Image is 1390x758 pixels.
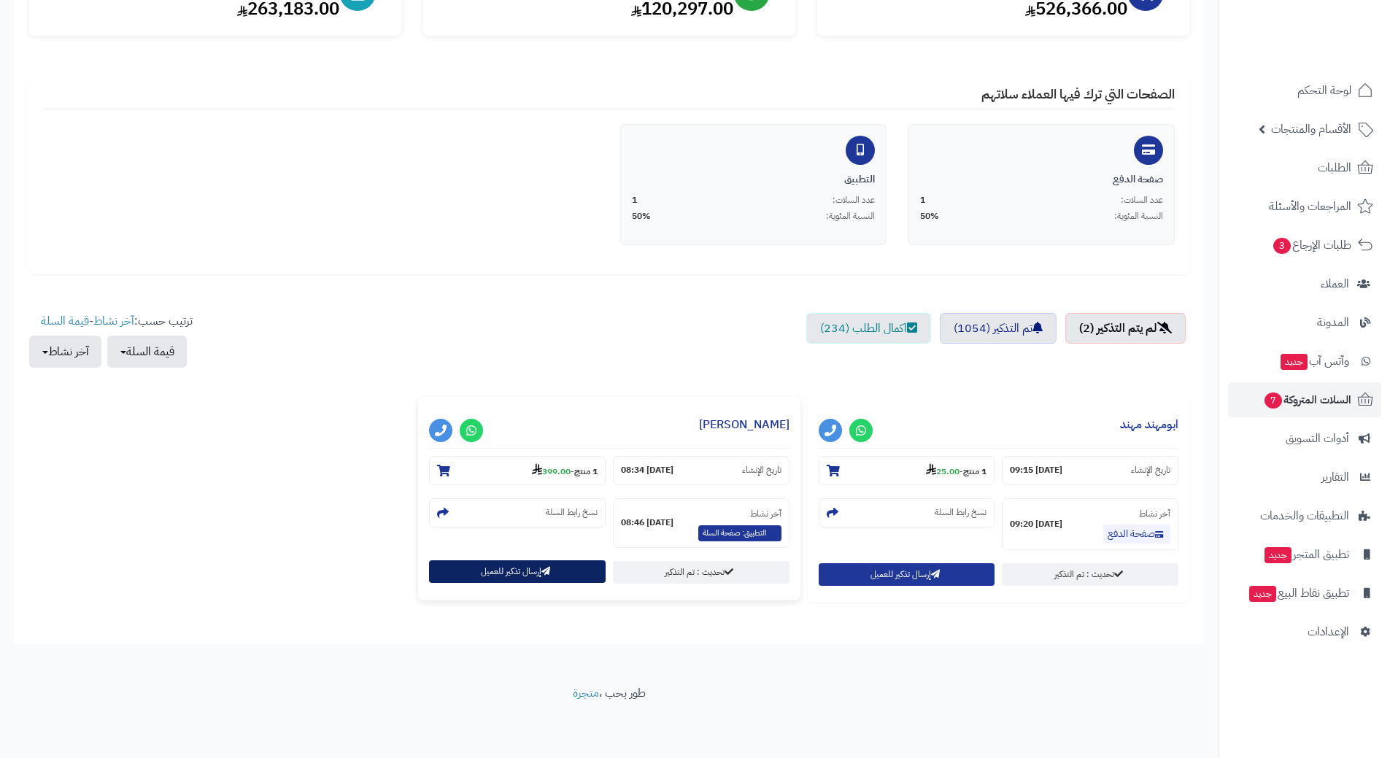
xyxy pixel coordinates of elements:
[429,498,606,527] section: نسخ رابط السلة
[833,194,875,206] span: عدد السلات:
[1002,563,1178,586] a: تحديث : تم التذكير
[963,465,986,478] strong: 1 منتج
[1279,351,1349,371] span: وآتس آب
[1228,266,1381,301] a: العملاء
[1010,518,1062,530] strong: [DATE] 09:20
[573,684,599,702] a: متجرة
[29,336,101,368] button: آخر نشاط
[107,336,187,368] button: قيمة السلة
[532,465,571,478] strong: 399.00
[1260,506,1349,526] span: التطبيقات والخدمات
[1228,614,1381,649] a: الإعدادات
[1249,586,1276,602] span: جديد
[1317,312,1349,333] span: المدونة
[1228,498,1381,533] a: التطبيقات والخدمات
[920,194,925,206] span: 1
[1228,382,1381,417] a: السلات المتروكة7
[1264,392,1282,409] span: 7
[1103,525,1170,544] a: صفحة الدفع
[1321,274,1349,294] span: العملاء
[1281,354,1308,370] span: جديد
[44,87,1175,109] h4: الصفحات التي ترك فيها العملاء سلاتهم
[806,313,931,344] a: اكمال الطلب (234)
[621,464,673,476] strong: [DATE] 08:34
[1272,235,1351,255] span: طلبات الإرجاع
[632,172,875,187] div: التطبيق
[935,506,986,519] small: نسخ رابط السلة
[819,456,995,485] section: 1 منتج-25.00
[1120,416,1178,433] a: ابومهند مهند
[1291,41,1376,71] img: logo-2.png
[1121,194,1163,206] span: عدد السلات:
[1228,344,1381,379] a: وآتس آبجديد
[926,465,960,478] strong: 25.00
[1273,238,1291,254] span: 3
[93,312,134,330] a: آخر نشاط
[1318,158,1351,178] span: الطلبات
[1321,467,1349,487] span: التقارير
[1131,464,1170,476] small: تاريخ الإنشاء
[1228,150,1381,185] a: الطلبات
[632,210,651,223] span: 50%
[1308,622,1349,642] span: الإعدادات
[750,507,781,520] small: آخر نشاط
[698,525,781,541] span: التطبيق: صفحة السلة
[1228,228,1381,263] a: طلبات الإرجاع3
[532,463,598,478] small: -
[819,498,995,527] section: نسخ رابط السلة
[1228,460,1381,495] a: التقارير
[1248,583,1349,603] span: تطبيق نقاط البيع
[819,563,995,586] button: إرسال تذكير للعميل
[1271,119,1351,139] span: الأقسام والمنتجات
[1228,421,1381,456] a: أدوات التسويق
[621,517,673,529] strong: [DATE] 08:46
[1228,73,1381,108] a: لوحة التحكم
[1228,537,1381,572] a: تطبيق المتجرجديد
[926,463,986,478] small: -
[632,194,637,206] span: 1
[920,172,1163,187] div: صفحة الدفع
[826,210,875,223] span: النسبة المئوية:
[1228,305,1381,340] a: المدونة
[1264,547,1291,563] span: جديد
[920,210,939,223] span: 50%
[1114,210,1163,223] span: النسبة المئوية:
[29,313,193,368] ul: ترتيب حسب: -
[429,560,606,583] button: إرسال تذكير للعميل
[1010,464,1062,476] strong: [DATE] 09:15
[1228,189,1381,224] a: المراجعات والأسئلة
[1286,428,1349,449] span: أدوات التسويق
[1297,80,1351,101] span: لوحة التحكم
[1263,390,1351,410] span: السلات المتروكة
[699,416,789,433] a: [PERSON_NAME]
[574,465,598,478] strong: 1 منتج
[1263,544,1349,565] span: تطبيق المتجر
[1269,196,1351,217] span: المراجعات والأسئلة
[1065,313,1186,344] a: لم يتم التذكير (2)
[429,456,606,485] section: 1 منتج-399.00
[742,464,781,476] small: تاريخ الإنشاء
[1139,507,1170,520] small: آخر نشاط
[41,312,89,330] a: قيمة السلة
[546,506,598,519] small: نسخ رابط السلة
[1228,576,1381,611] a: تطبيق نقاط البيعجديد
[613,561,789,584] a: تحديث : تم التذكير
[940,313,1057,344] a: تم التذكير (1054)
